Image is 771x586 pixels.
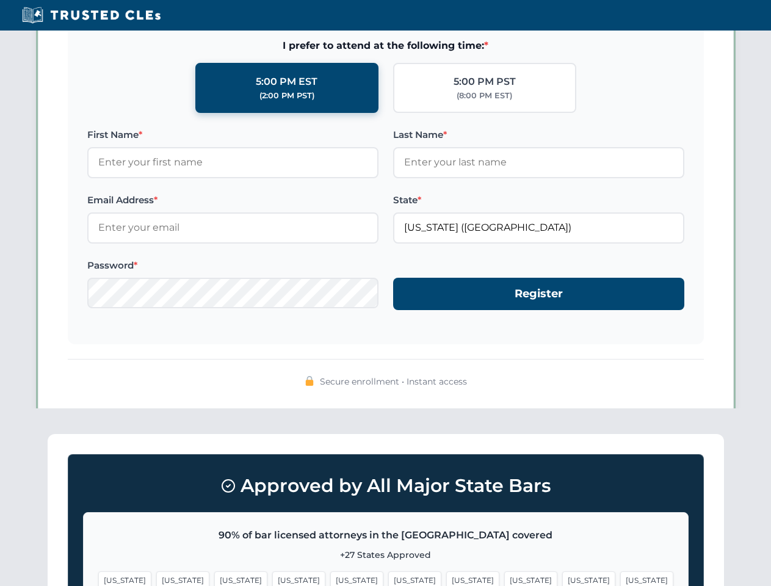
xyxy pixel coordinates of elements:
[87,128,378,142] label: First Name
[256,74,317,90] div: 5:00 PM EST
[98,527,673,543] p: 90% of bar licensed attorneys in the [GEOGRAPHIC_DATA] covered
[454,74,516,90] div: 5:00 PM PST
[87,147,378,178] input: Enter your first name
[18,6,164,24] img: Trusted CLEs
[320,375,467,388] span: Secure enrollment • Instant access
[393,278,684,310] button: Register
[305,376,314,386] img: 🔒
[87,38,684,54] span: I prefer to attend at the following time:
[393,147,684,178] input: Enter your last name
[87,258,378,273] label: Password
[87,212,378,243] input: Enter your email
[83,469,689,502] h3: Approved by All Major State Bars
[259,90,314,102] div: (2:00 PM PST)
[393,212,684,243] input: Florida (FL)
[98,548,673,562] p: +27 States Approved
[393,128,684,142] label: Last Name
[393,193,684,208] label: State
[87,193,378,208] label: Email Address
[457,90,512,102] div: (8:00 PM EST)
